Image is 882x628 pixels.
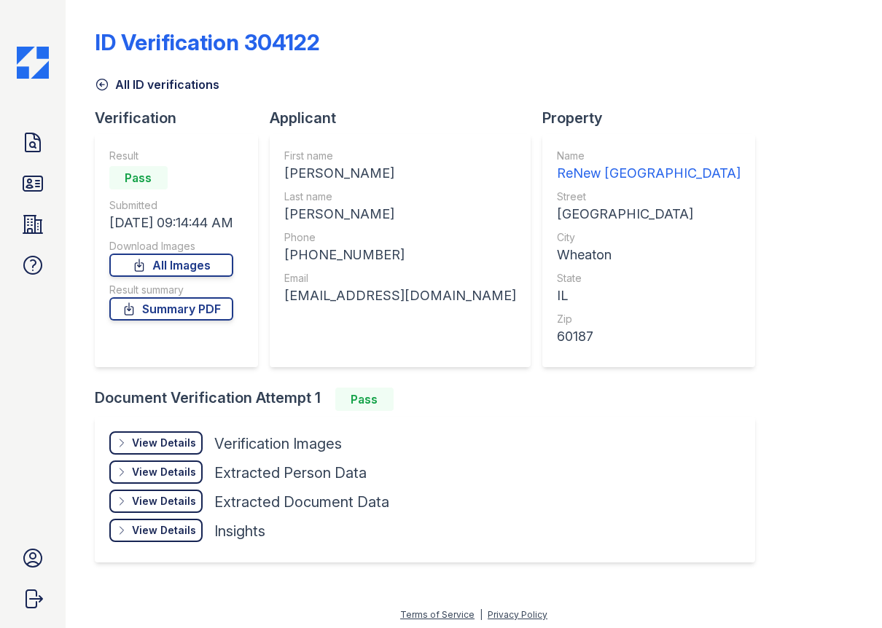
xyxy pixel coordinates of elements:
[488,609,547,620] a: Privacy Policy
[214,521,265,541] div: Insights
[557,326,741,347] div: 60187
[95,388,767,411] div: Document Verification Attempt 1
[557,271,741,286] div: State
[214,463,367,483] div: Extracted Person Data
[109,239,233,254] div: Download Images
[557,286,741,306] div: IL
[95,108,270,128] div: Verification
[480,609,483,620] div: |
[557,245,741,265] div: Wheaton
[557,149,741,184] a: Name ReNew [GEOGRAPHIC_DATA]
[109,283,233,297] div: Result summary
[109,297,233,321] a: Summary PDF
[132,465,196,479] div: View Details
[132,436,196,450] div: View Details
[109,213,233,233] div: [DATE] 09:14:44 AM
[557,204,741,224] div: [GEOGRAPHIC_DATA]
[284,245,516,265] div: [PHONE_NUMBER]
[95,29,320,55] div: ID Verification 304122
[132,494,196,509] div: View Details
[109,166,168,189] div: Pass
[542,108,767,128] div: Property
[284,204,516,224] div: [PERSON_NAME]
[557,149,741,163] div: Name
[284,271,516,286] div: Email
[132,523,196,538] div: View Details
[270,108,542,128] div: Applicant
[557,189,741,204] div: Street
[400,609,475,620] a: Terms of Service
[95,76,219,93] a: All ID verifications
[557,163,741,184] div: ReNew [GEOGRAPHIC_DATA]
[214,433,342,454] div: Verification Images
[284,189,516,204] div: Last name
[109,149,233,163] div: Result
[109,254,233,277] a: All Images
[284,149,516,163] div: First name
[214,492,389,512] div: Extracted Document Data
[557,230,741,245] div: City
[109,198,233,213] div: Submitted
[335,388,394,411] div: Pass
[557,312,741,326] div: Zip
[284,286,516,306] div: [EMAIL_ADDRESS][DOMAIN_NAME]
[284,230,516,245] div: Phone
[284,163,516,184] div: [PERSON_NAME]
[17,47,49,79] img: CE_Icon_Blue-c292c112584629df590d857e76928e9f676e5b41ef8f769ba2f05ee15b207248.png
